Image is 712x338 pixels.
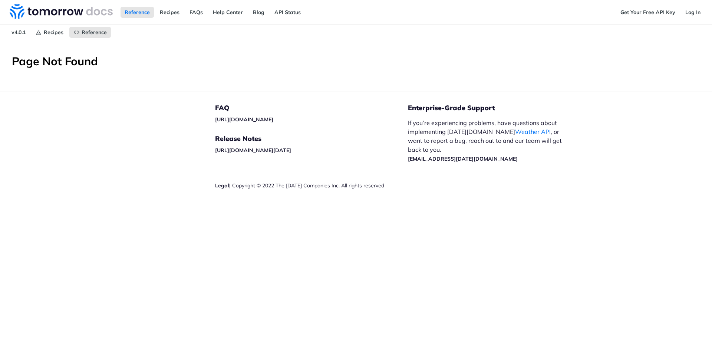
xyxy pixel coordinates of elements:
[185,7,207,18] a: FAQs
[12,55,700,68] h1: Page Not Found
[215,116,273,123] a: [URL][DOMAIN_NAME]
[209,7,247,18] a: Help Center
[7,27,30,38] span: v4.0.1
[616,7,679,18] a: Get Your Free API Key
[215,147,291,154] a: [URL][DOMAIN_NAME][DATE]
[215,134,408,143] h5: Release Notes
[10,4,113,19] img: Tomorrow.io Weather API Docs
[270,7,305,18] a: API Status
[215,104,408,112] h5: FAQ
[121,7,154,18] a: Reference
[681,7,705,18] a: Log In
[515,128,551,135] a: Weather API
[82,29,107,36] span: Reference
[215,182,229,189] a: Legal
[408,155,518,162] a: [EMAIL_ADDRESS][DATE][DOMAIN_NAME]
[215,182,408,189] div: | Copyright © 2022 The [DATE] Companies Inc. All rights reserved
[249,7,268,18] a: Blog
[44,29,63,36] span: Recipes
[32,27,67,38] a: Recipes
[408,104,581,112] h5: Enterprise-Grade Support
[408,118,570,163] p: If you’re experiencing problems, have questions about implementing [DATE][DOMAIN_NAME] , or want ...
[69,27,111,38] a: Reference
[156,7,184,18] a: Recipes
